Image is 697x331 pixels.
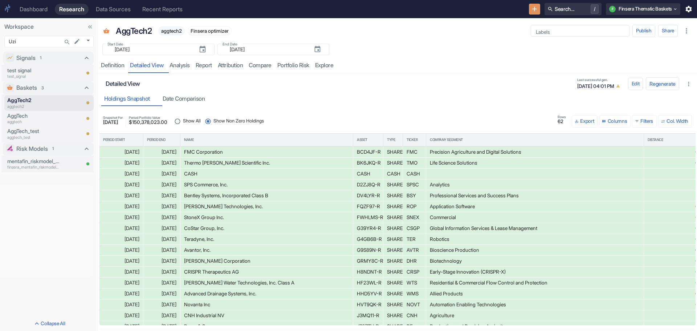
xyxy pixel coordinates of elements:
div: SHARE [387,158,399,168]
div: [DATE] [103,299,139,310]
a: mentafin_riskmodel_us_fs_v0.2cfinsera_mentafin_riskmodel_us_fs_v0_2c [7,157,60,170]
div: G39YR4-R [357,223,379,234]
div: Bentley Systems, Incorporated Class B [184,190,349,201]
span: Snapshot For [103,116,123,119]
div: AVTR [407,245,422,255]
button: Publish [632,25,655,37]
div: [DATE] [103,169,139,179]
a: Explore [312,58,337,73]
p: aggtech2 [7,104,60,110]
div: Period End [147,137,166,142]
button: edit [72,36,82,47]
div: Asset [357,137,367,142]
div: NOVT [407,299,422,310]
span: Basket [103,28,110,36]
div: Signals1 [3,52,94,65]
div: SHARE [387,267,399,277]
p: test_signal [7,73,60,80]
div: SHARE [387,223,399,234]
p: Signals [16,54,36,62]
div: [DATE] [103,201,139,212]
div: Uzi [4,36,94,47]
div: [DATE] [147,288,176,299]
p: AggTech2 [116,25,152,37]
button: Search... [62,37,72,47]
div: Distance [648,137,663,142]
p: test signal [7,66,60,74]
div: Teradyne, Inc. [184,234,349,245]
div: HVT9QK-R [357,299,379,310]
div: [DATE] [147,299,176,310]
span: Show All [183,118,201,125]
p: AggTech_test [7,127,60,135]
p: Workspace [4,23,94,31]
div: Baskets3 [3,81,94,94]
a: detailed view [127,58,167,73]
div: AggTech2 [114,23,154,39]
div: StoneX Group Inc. [184,212,349,223]
div: [PERSON_NAME] Water Technologies, Inc. Class A [184,278,349,288]
div: SHARE [387,201,399,212]
div: HHD5YV-R [357,288,379,299]
div: WMS [407,288,422,299]
div: [DATE] [103,147,139,157]
div: Ticker [407,137,418,142]
div: Name [184,137,194,142]
button: FFinsera Thematic Baskets [606,3,680,15]
div: Precision Agriculture and Digital Solutions [430,147,640,157]
div: [DATE] [103,267,139,277]
a: Portfolio Risk [274,58,312,73]
div: Automation Enabling Technologies [430,299,640,310]
div: SHARE [387,212,399,223]
div: [DATE] [103,278,139,288]
div: SHARE [387,299,399,310]
a: Recent Reports [138,4,187,15]
button: Collapse All [1,318,97,330]
a: AggTech2aggtech2 [7,96,60,109]
div: H8NDNT-R [357,267,379,277]
p: aggtech [7,119,60,125]
div: SHARE [387,190,399,201]
div: WTS [407,278,422,288]
div: [DATE] [103,256,139,266]
p: finsera_mentafin_riskmodel_us_fs_v0_2c [7,164,60,170]
div: Type [387,137,395,142]
div: CSGP [407,223,422,234]
div: SHARE [387,288,399,299]
label: End Date [223,41,237,47]
span: Show Non Zero Holdings [213,118,264,125]
div: J3MQ11-R [357,310,379,321]
div: [DATE] [147,179,176,190]
div: [DATE] [147,267,176,277]
div: GRMY8C-R [357,256,379,266]
div: BSY [407,190,422,201]
div: [DATE] [147,278,176,288]
div: [DATE] [147,190,176,201]
div: CASH [357,169,379,179]
button: Select columns [599,115,631,128]
div: SHARE [387,147,399,157]
a: AggTech_testaggtech_test [7,127,60,140]
div: FMC [407,147,422,157]
button: Show filters [632,115,657,128]
div: [DATE] [147,234,176,245]
button: New Resource [529,4,540,15]
div: CRISPR Therapeutics AG [184,267,349,277]
div: TMO [407,158,422,168]
span: Last successful gen. [577,78,622,81]
a: attribution [215,58,246,73]
a: report [193,58,215,73]
div: Allied Products [430,288,640,299]
p: aggtech_test [7,134,60,141]
div: SHARE [387,256,399,266]
div: Advanced Drainage Systems, Inc. [184,288,349,299]
div: HF23WL-R [357,278,379,288]
button: Search.../ [545,3,602,15]
div: CASH [387,169,399,179]
h6: Detailed View [106,80,573,87]
span: Finsera optimizer [188,28,231,34]
input: yyyy-mm-dd [110,45,193,54]
p: Baskets [16,84,37,92]
div: Residential & Commercial Flow Control and Protection [430,278,640,288]
div: Research [59,6,84,13]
